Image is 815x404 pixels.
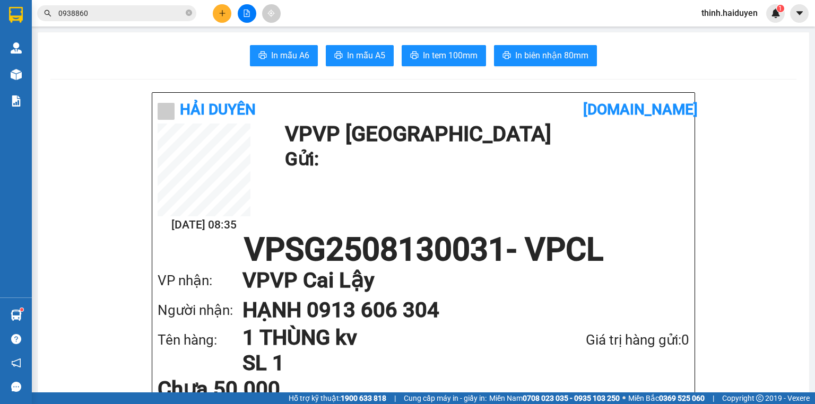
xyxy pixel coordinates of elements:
[489,392,620,404] span: Miền Nam
[11,310,22,321] img: warehouse-icon
[523,394,620,402] strong: 0708 023 035 - 0935 103 250
[11,95,22,107] img: solution-icon
[20,308,23,311] sup: 1
[394,392,396,404] span: |
[326,45,394,66] button: printerIn mẫu A5
[622,396,626,400] span: ⚪️
[583,101,698,118] b: [DOMAIN_NAME]
[410,51,419,61] span: printer
[341,394,386,402] strong: 1900 633 818
[158,270,242,292] div: VP nhận:
[242,266,668,295] h1: VP VP Cai Lậy
[11,42,22,54] img: warehouse-icon
[334,51,343,61] span: printer
[58,7,184,19] input: Tìm tên, số ĐT hoặc mã đơn
[11,334,21,344] span: question-circle
[756,394,764,402] span: copyright
[795,8,804,18] span: caret-down
[158,329,242,351] div: Tên hàng:
[271,49,309,62] span: In mẫu A6
[242,325,530,350] h1: 1 THÙNG kv
[771,8,781,18] img: icon-new-feature
[242,295,668,325] h1: HẠNH 0913 606 304
[180,101,256,118] b: Hải Duyên
[515,49,588,62] span: In biên nhận 80mm
[238,4,256,23] button: file-add
[790,4,809,23] button: caret-down
[11,358,21,368] span: notification
[777,5,784,12] sup: 1
[213,4,231,23] button: plus
[186,8,192,19] span: close-circle
[158,216,250,234] h2: [DATE] 08:35
[186,10,192,16] span: close-circle
[713,392,714,404] span: |
[243,10,250,17] span: file-add
[494,45,597,66] button: printerIn biên nhận 80mm
[44,10,51,17] span: search
[530,329,689,351] div: Giá trị hàng gửi: 0
[250,45,318,66] button: printerIn mẫu A6
[267,10,275,17] span: aim
[289,392,386,404] span: Hỗ trợ kỹ thuật:
[628,392,705,404] span: Miền Bắc
[158,300,242,321] div: Người nhận:
[402,45,486,66] button: printerIn tem 100mm
[347,49,385,62] span: In mẫu A5
[219,10,226,17] span: plus
[158,379,333,400] div: Chưa 50.000
[158,234,689,266] h1: VPSG2508130031 - VPCL
[285,145,684,174] h1: Gửi:
[262,4,281,23] button: aim
[11,382,21,392] span: message
[242,350,530,376] h1: SL 1
[693,6,766,20] span: thinh.haiduyen
[423,49,478,62] span: In tem 100mm
[404,392,487,404] span: Cung cấp máy in - giấy in:
[258,51,267,61] span: printer
[659,394,705,402] strong: 0369 525 060
[285,124,684,145] h1: VP VP [GEOGRAPHIC_DATA]
[9,7,23,23] img: logo-vxr
[11,69,22,80] img: warehouse-icon
[778,5,782,12] span: 1
[502,51,511,61] span: printer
